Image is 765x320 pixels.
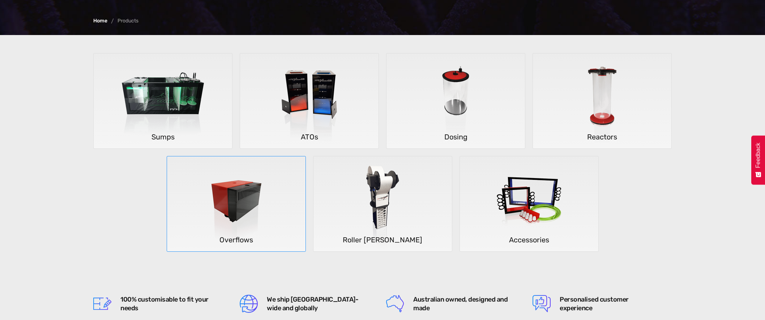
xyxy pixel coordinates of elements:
h5: Overflows [167,234,305,246]
img: Australia [386,295,404,313]
img: Overflows [183,156,290,252]
img: Roller mats [329,156,436,252]
img: ATOs [256,53,363,149]
span: Feedback [755,143,761,168]
h5: We ship [GEOGRAPHIC_DATA]-wide and globally [267,295,366,312]
h5: Reactors [533,131,671,143]
a: DosingDosing [386,53,525,149]
a: SumpsSumps [93,53,232,149]
a: ReactorsReactors [533,53,672,149]
h5: Australian owned, designed and made [413,295,513,312]
img: Global Shipping [240,295,258,313]
a: ATOsATOs [240,53,379,149]
h5: Roller [PERSON_NAME] [313,234,452,246]
div: Products [117,18,138,23]
img: Customisable [93,295,111,313]
img: Sumps [110,53,216,149]
h5: 100% customisable to fit your needs [120,295,220,312]
h5: Accessories [460,234,598,246]
img: Accessories [476,156,582,252]
a: AccessoriesAccessories [460,156,599,252]
a: OverflowsOverflows [167,156,306,252]
img: Reactors [549,53,655,149]
h5: ATOs [240,131,379,143]
h5: Sumps [94,131,232,143]
button: Feedback - Show survey [751,135,765,185]
h5: Dosing [386,131,525,143]
img: Customer Service [533,295,551,313]
a: Home [93,18,107,23]
h5: Personalised customer experience [560,295,659,312]
a: Roller matsRoller [PERSON_NAME] [313,156,452,252]
img: Dosing [402,53,509,149]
